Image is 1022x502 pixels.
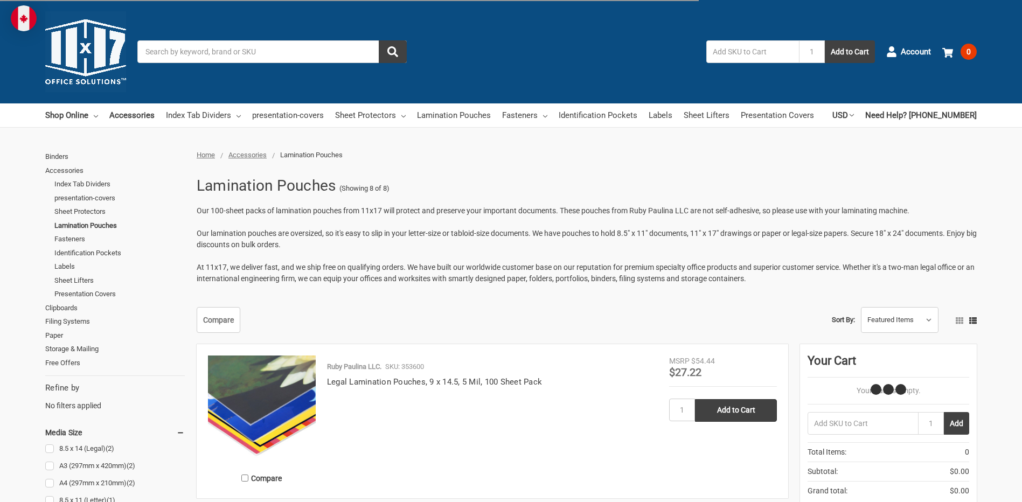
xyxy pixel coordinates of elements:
[54,177,185,191] a: Index Tab Dividers
[45,150,185,164] a: Binders
[45,442,185,456] a: 8.5 x 14 (Legal)
[197,172,336,200] h1: Lamination Pouches
[11,5,37,31] img: duty and tax information for Canada
[54,232,185,246] a: Fasteners
[502,103,547,127] a: Fasteners
[127,462,135,470] span: (2)
[252,103,324,127] a: presentation-covers
[808,385,969,396] p: Your Cart Is Empty.
[45,103,98,127] a: Shop Online
[808,447,846,458] span: Total Items:
[339,183,390,194] span: (Showing 8 of 8)
[45,382,185,394] h5: Refine by
[335,103,406,127] a: Sheet Protectors
[808,412,918,435] input: Add SKU to Cart
[886,38,931,66] a: Account
[808,352,969,378] div: Your Cart
[865,103,977,127] a: Need Help? [PHONE_NUMBER]
[45,301,185,315] a: Clipboards
[45,315,185,329] a: Filing Systems
[127,479,135,487] span: (2)
[280,151,343,159] span: Lamination Pouches
[45,476,185,491] a: A4 (297mm x 210mm)
[208,469,316,487] label: Compare
[137,40,407,63] input: Search by keyword, brand or SKU
[54,287,185,301] a: Presentation Covers
[45,426,185,439] h5: Media Size
[832,103,854,127] a: USD
[695,399,777,422] input: Add to Cart
[45,329,185,343] a: Paper
[417,103,491,127] a: Lamination Pouches
[54,274,185,288] a: Sheet Lifters
[54,260,185,274] a: Labels
[965,447,969,458] span: 0
[54,246,185,260] a: Identification Pockets
[327,361,381,372] p: Ruby Paulina LLC.
[45,11,126,92] img: 11x17.com
[54,205,185,219] a: Sheet Protectors
[197,206,909,215] span: Our 100-sheet packs of lamination pouches from 11x17 will protect and preserve your important doc...
[741,103,814,127] a: Presentation Covers
[669,366,701,379] span: $27.22
[649,103,672,127] a: Labels
[106,444,114,452] span: (2)
[45,356,185,370] a: Free Offers
[950,466,969,477] span: $0.00
[669,355,690,367] div: MSRP
[45,459,185,473] a: A3 (297mm x 420mm)
[944,412,969,435] button: Add
[197,307,240,333] a: Compare
[45,164,185,178] a: Accessories
[691,357,715,365] span: $54.44
[45,382,185,411] div: No filters applied
[942,38,977,66] a: 0
[961,44,977,60] span: 0
[559,103,637,127] a: Identification Pockets
[109,103,155,127] a: Accessories
[901,46,931,58] span: Account
[45,342,185,356] a: Storage & Mailing
[684,103,729,127] a: Sheet Lifters
[241,475,248,482] input: Compare
[808,485,847,497] span: Grand total:
[832,312,855,328] label: Sort By:
[385,361,424,372] p: SKU: 353600
[706,40,799,63] input: Add SKU to Cart
[54,191,185,205] a: presentation-covers
[327,377,542,387] a: Legal Lamination Pouches, 9 x 14.5, 5 Mil, 100 Sheet Pack
[197,263,975,283] span: At 11x17, we deliver fast, and we ship free on qualifying orders. We have built our worldwide cus...
[54,219,185,233] a: Lamination Pouches
[197,151,215,159] a: Home
[933,473,1022,502] iframe: Google Customer Reviews
[228,151,267,159] a: Accessories
[208,355,316,463] img: Legal Lamination Pouches, 9 x 14.5, 5 Mil, 100 Sheet Pack
[808,466,838,477] span: Subtotal:
[825,40,875,63] button: Add to Cart
[197,229,977,249] span: Our lamination pouches are oversized, so it's easy to slip in your letter-size or tabloid-size do...
[166,103,241,127] a: Index Tab Dividers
